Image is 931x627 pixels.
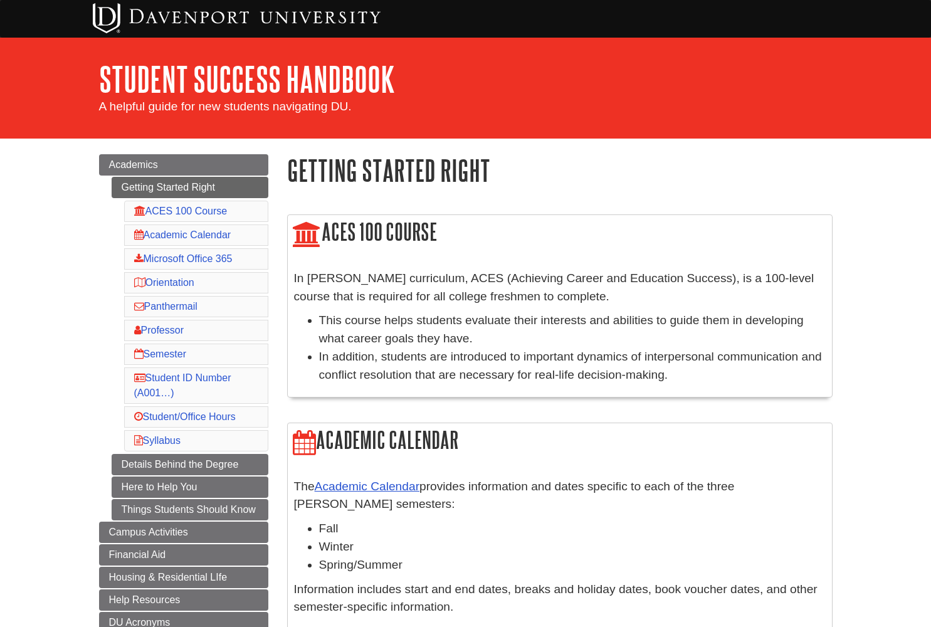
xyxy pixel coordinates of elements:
[319,348,826,384] li: In addition, students are introduced to important dynamics of interpersonal communication and con...
[93,3,381,33] img: Davenport University
[112,477,268,498] a: Here to Help You
[109,527,188,537] span: Campus Activities
[134,349,186,359] a: Semester
[99,60,395,98] a: Student Success Handbook
[288,423,832,459] h2: Academic Calendar
[112,177,268,198] a: Getting Started Right
[134,277,194,288] a: Orientation
[134,372,231,398] a: Student ID Number (A001…)
[319,556,826,574] li: Spring/Summer
[134,301,197,312] a: Panthermail
[294,270,826,306] p: In [PERSON_NAME] curriculum, ACES (Achieving Career and Education Success), is a 100-level course...
[288,215,832,251] h2: ACES 100 Course
[99,522,268,543] a: Campus Activities
[99,567,268,588] a: Housing & Residential LIfe
[134,253,233,264] a: Microsoft Office 365
[99,589,268,611] a: Help Resources
[134,206,228,216] a: ACES 100 Course
[294,478,826,514] p: The provides information and dates specific to each of the three [PERSON_NAME] semesters:
[315,480,419,493] a: Academic Calendar
[134,411,236,422] a: Student/Office Hours
[109,572,228,582] span: Housing & Residential LIfe
[112,499,268,520] a: Things Students Should Know
[109,159,158,170] span: Academics
[99,100,352,113] span: A helpful guide for new students navigating DU.
[134,435,181,446] a: Syllabus
[99,154,268,176] a: Academics
[287,154,833,186] h1: Getting Started Right
[319,520,826,538] li: Fall
[109,549,166,560] span: Financial Aid
[112,454,268,475] a: Details Behind the Degree
[134,325,184,335] a: Professor
[109,594,181,605] span: Help Resources
[319,538,826,556] li: Winter
[99,544,268,566] a: Financial Aid
[294,581,826,617] p: Information includes start and end dates, breaks and holiday dates, book voucher dates, and other...
[134,229,231,240] a: Academic Calendar
[319,312,826,348] li: This course helps students evaluate their interests and abilities to guide them in developing wha...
